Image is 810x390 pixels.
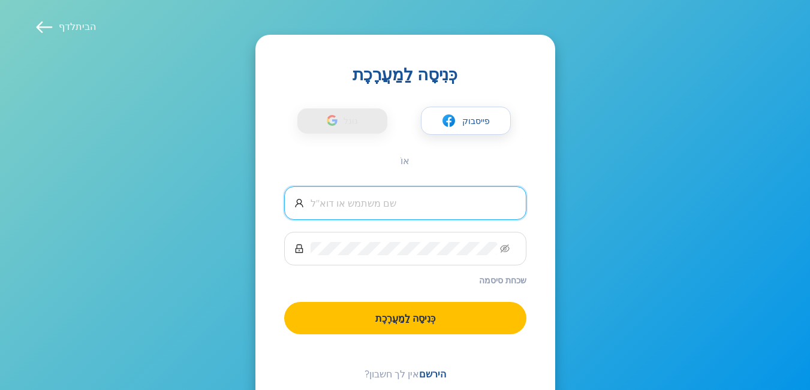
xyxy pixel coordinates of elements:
img: פייסבוק [441,113,456,128]
button: גוגל [297,108,387,134]
font: אין לך חשבון? [365,368,419,380]
a: שכחת סיסמה [479,274,526,286]
input: שם משתמש או דוא"ל [311,196,516,210]
font: אוֹ [401,155,409,167]
font: כְּנִיסָה לַמַעֲרֶכֶת [353,64,457,84]
span: לִנְעוֹל [294,244,304,253]
font: כְּנִיסָה לַמַעֲרֶכֶת [375,312,435,324]
span: בלתי נראה לעין [500,244,510,253]
a: הבית [76,20,96,32]
font: פייסבוק [462,116,490,126]
button: כְּנִיסָה לַמַעֲרֶכֶת [284,302,526,334]
font: גוגל [344,116,358,126]
font: לדף [59,20,76,32]
span: מִשׁתַמֵשׁ [294,198,304,208]
font: שכחת סיסמה [479,275,526,286]
a: הירשם [419,368,446,380]
button: פייסבוקפייסבוק [421,107,511,135]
